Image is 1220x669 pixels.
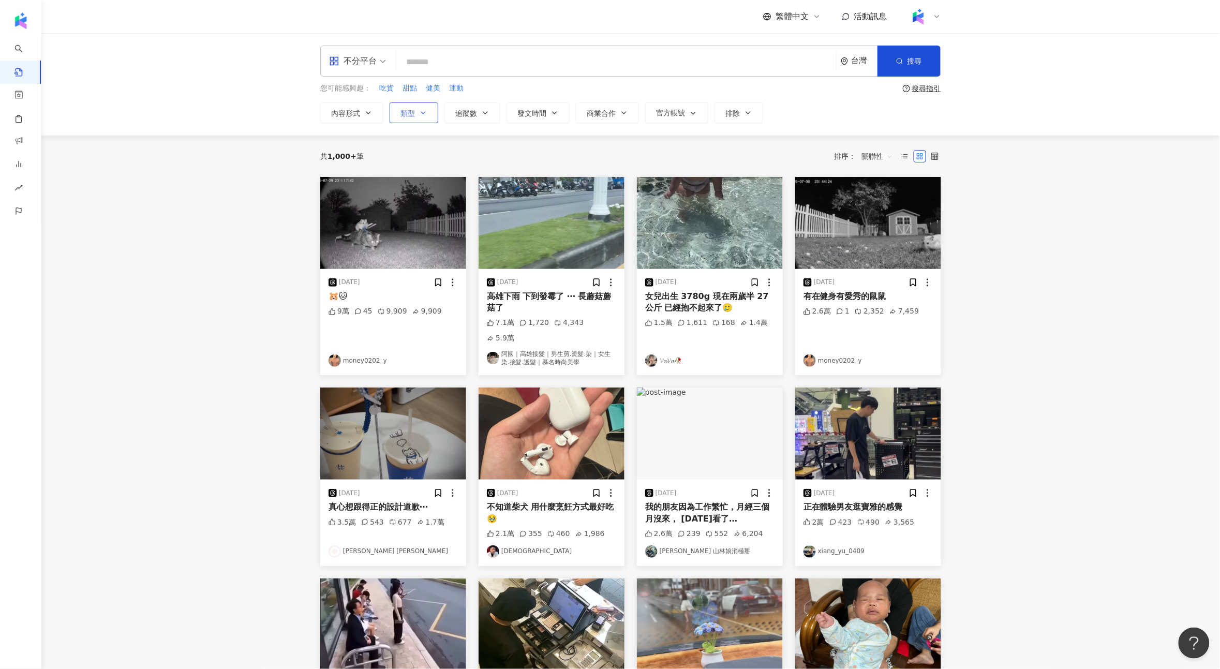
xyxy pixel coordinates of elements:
[487,545,616,558] a: KOL Avatar[DEMOGRAPHIC_DATA]
[829,517,852,528] div: 423
[329,545,458,558] a: KOL Avatar[PERSON_NAME] [PERSON_NAME]
[412,306,442,317] div: 9,909
[795,388,941,480] div: post-image
[12,12,29,29] img: logo icon
[889,306,919,317] div: 7,459
[656,109,685,117] span: 官方帳號
[678,529,701,539] div: 239
[645,529,673,539] div: 2.6萬
[706,529,728,539] div: 552
[444,102,500,123] button: 追蹤數
[320,152,364,160] div: 共 筆
[497,278,518,287] div: [DATE]
[417,517,444,528] div: 1.7萬
[479,177,624,269] img: post-image
[402,83,418,94] button: 甜點
[487,318,514,328] div: 7.1萬
[637,388,783,480] img: post-image
[855,306,884,317] div: 2,352
[836,306,850,317] div: 1
[576,102,639,123] button: 商業合作
[519,318,549,328] div: 1,720
[14,177,23,201] span: rise
[390,102,438,123] button: 類型
[361,517,384,528] div: 543
[1179,628,1210,659] iframe: Help Scout Beacon - Open
[329,291,458,302] div: 🐹🐱
[329,354,341,367] img: KOL Avatar
[487,333,514,344] div: 5.9萬
[329,53,377,69] div: 不分平台
[487,352,499,364] img: KOL Avatar
[835,148,899,165] div: 排序：
[740,318,768,328] div: 1.4萬
[329,306,349,317] div: 9萬
[479,388,624,480] img: post-image
[637,177,783,269] img: post-image
[725,109,740,117] span: 排除
[909,7,928,26] img: Kolr%20app%20icon%20%281%29.png
[645,291,775,314] div: 女兒出生 3780g 現在兩歲半 27公斤 已經抱不起來了🥲
[519,529,542,539] div: 355
[354,306,373,317] div: 45
[645,102,708,123] button: 官方帳號
[804,306,831,317] div: 2.6萬
[841,57,849,65] span: environment
[14,37,35,78] a: search
[645,354,658,367] img: KOL Avatar
[400,109,415,117] span: 類型
[339,489,360,498] div: [DATE]
[804,354,933,367] a: KOL Avatarmoney0202_y
[320,102,383,123] button: 內容形式
[497,489,518,498] div: [DATE]
[389,517,412,528] div: 677
[907,57,922,65] span: 搜尋
[455,109,477,117] span: 追蹤數
[645,545,658,558] img: KOL Avatar
[776,11,809,22] span: 繁體中文
[814,489,835,498] div: [DATE]
[804,517,824,528] div: 2萬
[795,177,941,269] img: post-image
[814,278,835,287] div: [DATE]
[329,517,356,528] div: 3.5萬
[547,529,570,539] div: 460
[320,388,466,480] img: post-image
[320,83,371,94] span: 您可能感興趣：
[554,318,584,328] div: 4,343
[857,517,880,528] div: 490
[656,278,677,287] div: [DATE]
[487,529,514,539] div: 2.1萬
[656,489,677,498] div: [DATE]
[804,545,933,558] a: KOL Avatarxiang_yu_0409
[379,83,394,94] span: 吃貨
[645,318,673,328] div: 1.5萬
[903,85,910,92] span: question-circle
[852,56,877,65] div: 台灣
[449,83,464,94] span: 運動
[425,83,441,94] button: 健美
[320,177,466,269] img: post-image
[487,291,616,314] div: 高雄下雨 下到發霉了 ⋯ 長蘑菇蘑菇了
[487,350,616,367] a: KOL Avatar阿國｜高雄接髮｜男生剪.燙髮.染｜女生染.接髮.護髮｜慕名時尚美學
[339,278,360,287] div: [DATE]
[329,354,458,367] a: KOL Avatarmoney0202_y
[804,354,816,367] img: KOL Avatar
[329,501,458,513] div: 真心想跟得正的設計道歉⋯
[912,84,941,93] div: 搜尋指引
[804,291,933,302] div: 有在健身有愛秀的鼠鼠
[645,501,775,525] div: 我的朋友因為工作繁忙，月經三個月沒來， [DATE]看了[PERSON_NAME][PERSON_NAME]的F1之後， 強大的[PERSON_NAME]隔著銀幕，竟然催出友人的月經。
[331,109,360,117] span: 內容形式
[715,102,763,123] button: 排除
[426,83,440,94] span: 健美
[575,529,605,539] div: 1,986
[329,56,339,66] span: appstore
[328,152,356,160] span: 1,000+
